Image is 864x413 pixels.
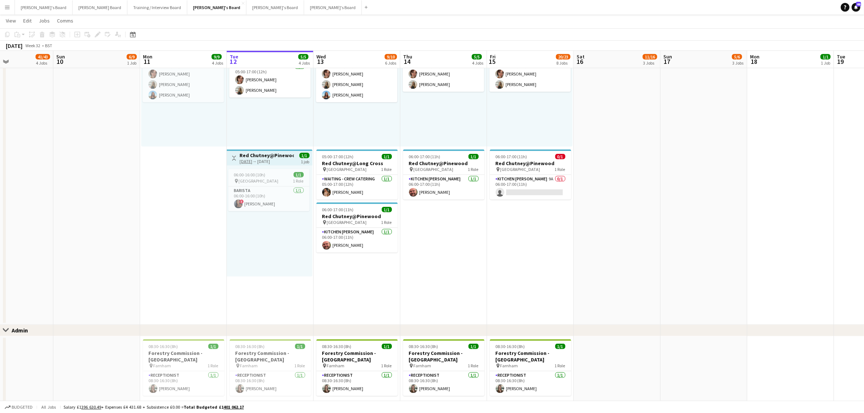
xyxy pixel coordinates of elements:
span: [GEOGRAPHIC_DATA] [500,167,540,172]
div: 3 Jobs [732,60,744,66]
span: 1/1 [299,153,310,158]
app-card-role: Waiting - Crew Catering3/305:00-17:00 (12h)[PERSON_NAME][PERSON_NAME][PERSON_NAME] [143,57,224,102]
button: Budgeted [4,403,34,411]
span: [GEOGRAPHIC_DATA] [239,178,279,184]
app-card-role: Receptionist1/108:30-16:30 (8h)[PERSON_NAME] [143,371,224,396]
span: 1 Role [381,167,392,172]
a: Comms [54,16,76,25]
button: [PERSON_NAME]'s Board [246,0,304,15]
span: View [6,17,16,24]
span: 1 Role [293,178,304,184]
div: 06:00-16:00 (10h)1/1 [GEOGRAPHIC_DATA]1 RoleBarista1/106:00-16:00 (10h)![PERSON_NAME] [228,169,310,211]
span: 10 [55,57,65,66]
button: [PERSON_NAME]'s Board [304,0,362,15]
span: Mon [750,53,759,60]
span: 1 Role [381,363,392,368]
h3: Forestry Commission - [GEOGRAPHIC_DATA] [490,350,571,363]
app-card-role: Waiting - Crew Catering2/205:00-17:00 (12h)[PERSON_NAME][PERSON_NAME] [229,62,311,98]
tcxspan: Call 396 630.49 via 3CX [81,404,101,410]
span: 1 Role [555,363,565,368]
span: Farnham [414,363,431,368]
span: 46 [856,2,861,7]
div: BST [45,43,52,48]
span: 1 Role [295,363,305,368]
a: Jobs [36,16,53,25]
span: Budgeted [12,405,33,410]
tcxspan: Call 12-08-2025 via 3CX [240,159,253,164]
span: 1 Role [208,363,218,368]
span: Farnham [500,363,518,368]
span: 06:00-17:00 (11h) [496,154,527,159]
h3: Forestry Commission - [GEOGRAPHIC_DATA] [316,350,398,363]
div: 4 Jobs [212,60,223,66]
app-card-role: Receptionist1/108:30-16:30 (8h)[PERSON_NAME] [230,371,311,396]
span: 0/1 [555,154,565,159]
app-job-card: 06:00-17:00 (11h)0/1Red Chutney@Pinewood [GEOGRAPHIC_DATA]1 RoleKitchen [PERSON_NAME]9A0/106:00-1... [490,150,571,200]
app-job-card: 08:30-16:30 (8h)1/1Forestry Commission - [GEOGRAPHIC_DATA] Farnham1 RoleReceptionist1/108:30-16:3... [143,339,224,396]
app-card-role: Receptionist1/108:30-16:30 (8h)[PERSON_NAME] [316,371,398,396]
span: 6/9 [127,54,137,60]
h3: Forestry Commission - [GEOGRAPHIC_DATA] [230,350,311,363]
app-job-card: 05:00-17:00 (12h)1/1Red Chutney@Long Cross [GEOGRAPHIC_DATA]1 RoleWaiting - Crew Catering1/105:00... [316,150,398,200]
span: All jobs [40,404,57,410]
app-card-role: Waiting - Crew Catering2/205:00-17:00 (12h)[PERSON_NAME][PERSON_NAME] [403,57,484,92]
span: 08:30-16:30 (8h) [322,344,352,349]
div: 08:30-16:30 (8h)1/1Forestry Commission - [GEOGRAPHIC_DATA] Farnham1 RoleReceptionist1/108:30-16:3... [403,339,484,396]
div: 6 Jobs [385,60,397,66]
span: 14 [402,57,412,66]
div: 3 Jobs [643,60,657,66]
span: 16 [576,57,585,66]
span: [GEOGRAPHIC_DATA] [414,167,454,172]
span: 08:30-16:30 (8h) [236,344,265,349]
div: 8 Jobs [556,60,570,66]
app-card-role: Kitchen [PERSON_NAME]9A0/106:00-17:00 (11h) [490,175,571,200]
span: Edit [23,17,32,24]
span: Week 32 [24,43,42,48]
app-job-card: 06:00-17:00 (11h)1/1Red Chutney@Pinewood [GEOGRAPHIC_DATA]1 RoleKitchen [PERSON_NAME]1/106:00-17:... [316,203,398,253]
div: 08:30-16:30 (8h)1/1Forestry Commission - [GEOGRAPHIC_DATA] Farnham1 RoleReceptionist1/108:30-16:3... [490,339,571,396]
app-job-card: In progress05:00-17:00 (12h)2/2 [GEOGRAPHIC_DATA]1 RoleWaiting - Crew Catering2/205:00-17:00 (12h... [229,39,311,98]
span: 1/1 [382,207,392,212]
div: 1 job [301,158,310,164]
h3: Forestry Commission - [GEOGRAPHIC_DATA] [143,350,224,363]
span: 1/1 [468,154,479,159]
span: ! [239,200,244,204]
app-card-role: Receptionist1/108:30-16:30 (8h)[PERSON_NAME] [403,371,484,396]
span: 19 [836,57,845,66]
span: Comms [57,17,73,24]
span: 11 [142,57,152,66]
span: 06:00-16:00 (10h) [234,172,266,177]
span: Thu [403,53,412,60]
span: 08:30-16:30 (8h) [409,344,438,349]
span: Fri [490,53,496,60]
span: 1 Role [468,167,479,172]
div: Admin [12,327,34,334]
app-card-role: Waiting - Crew Catering3/305:00-17:00 (12h)[PERSON_NAME][PERSON_NAME][PERSON_NAME] [316,57,397,102]
div: 4 Jobs [299,60,310,66]
span: 17 [662,57,672,66]
button: [PERSON_NAME] Board [73,0,127,15]
span: 1/1 [208,344,218,349]
h3: Red Chutney@Long Cross [316,160,398,167]
span: Farnham [153,363,171,368]
a: 46 [852,3,860,12]
span: 08:30-16:30 (8h) [496,344,525,349]
span: 20/23 [556,54,570,60]
span: Jobs [39,17,50,24]
span: 5/5 [472,54,482,60]
span: 1/1 [382,344,392,349]
app-card-role: Waiting - Crew Catering1/105:00-17:00 (12h)[PERSON_NAME] [316,175,398,200]
a: Edit [20,16,34,25]
span: 5/5 [298,54,308,60]
span: 1 Role [381,220,392,225]
span: 1/1 [295,344,305,349]
button: Training / Interview Board [127,0,187,15]
div: 06:00-17:00 (11h)1/1Red Chutney@Pinewood [GEOGRAPHIC_DATA]1 RoleKitchen [PERSON_NAME]1/106:00-17:... [403,150,484,200]
a: View [3,16,19,25]
span: Farnham [240,363,258,368]
h3: Forestry Commission - [GEOGRAPHIC_DATA] [403,350,484,363]
app-job-card: 08:30-16:30 (8h)1/1Forestry Commission - [GEOGRAPHIC_DATA] Farnham1 RoleReceptionist1/108:30-16:3... [316,339,398,396]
